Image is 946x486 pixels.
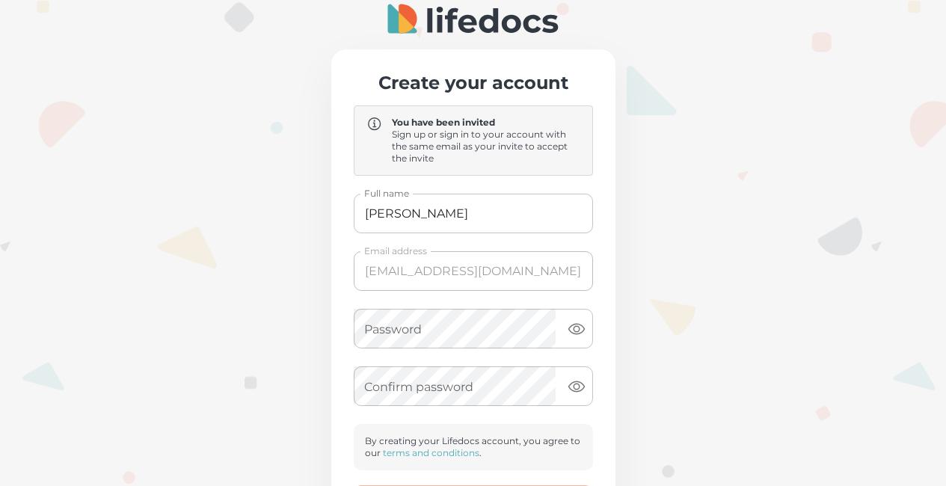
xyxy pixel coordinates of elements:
label: Email address [364,244,427,257]
button: toggle password visibility [562,314,592,344]
h3: Create your account [354,72,593,93]
p: You have been invited [392,117,580,129]
a: terms and conditions [383,447,479,458]
button: toggle password visibility [562,372,592,402]
p: By creating your Lifedocs account, you agree to our . [365,435,582,459]
p: Sign up or sign in to your account with the same email as your invite to accept the invite [392,129,580,164]
label: Full name [364,187,409,200]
